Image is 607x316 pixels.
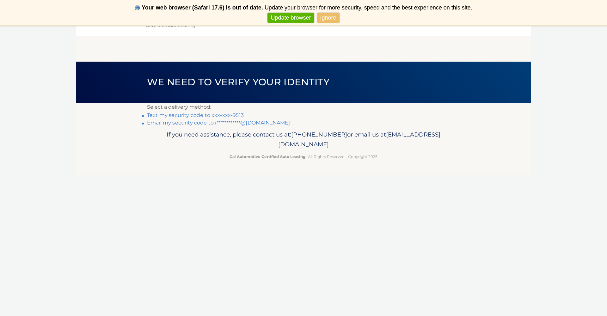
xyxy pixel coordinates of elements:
p: Select a delivery method: [147,103,460,112]
p: If you need assistance, please contact us at: or email us at [151,130,456,150]
strong: Cal Automotive Certified Auto Leasing [230,154,305,159]
p: - All Rights Reserved - Copyright 2025 [151,153,456,160]
a: Text my security code to xxx-xxx-9513 [147,112,244,118]
span: Update your browser for more security, speed and the best experience on this site. [265,4,472,11]
a: Ignore [317,13,340,23]
span: We need to verify your identity [147,76,329,88]
b: Your web browser (Safari 17.6) is out of date. [142,4,263,11]
span: [PHONE_NUMBER] [291,131,347,138]
a: Update browser [267,13,314,23]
